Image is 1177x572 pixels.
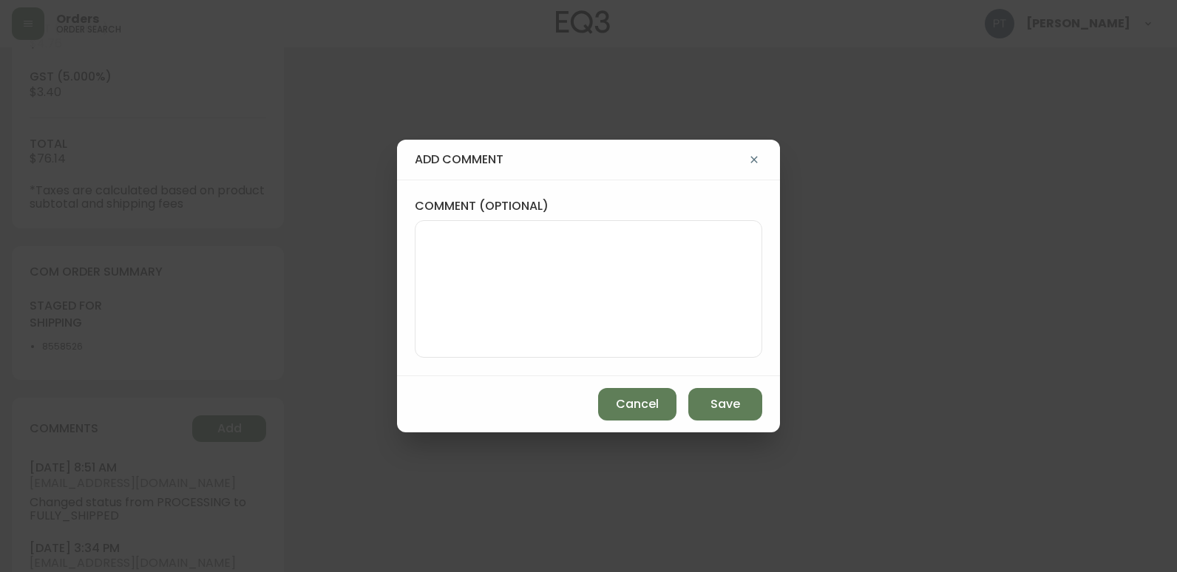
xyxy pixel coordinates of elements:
[710,396,740,412] span: Save
[688,388,762,421] button: Save
[598,388,676,421] button: Cancel
[415,198,762,214] label: comment (optional)
[415,151,746,168] h4: add comment
[616,396,659,412] span: Cancel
